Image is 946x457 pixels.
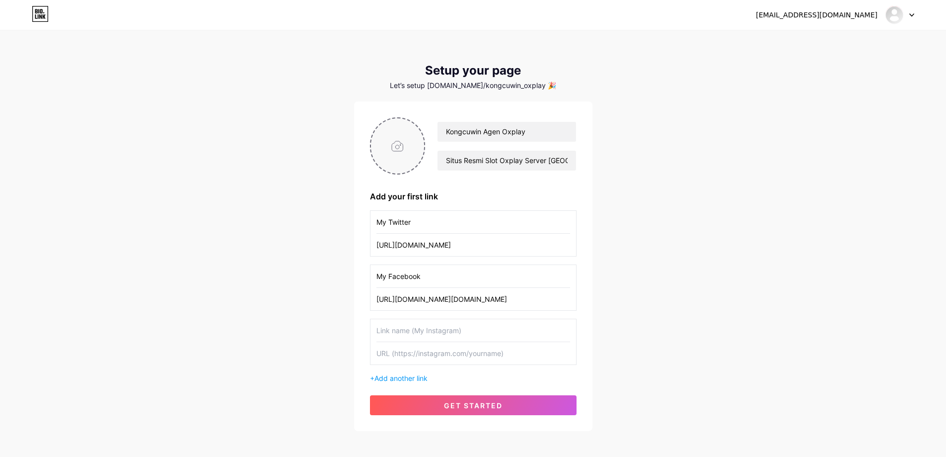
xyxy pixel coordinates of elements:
[437,122,576,142] input: Your name
[376,265,570,287] input: Link name (My Instagram)
[370,395,577,415] button: get started
[437,151,576,171] input: bio
[376,288,570,310] input: URL (https://instagram.com/yourname)
[370,373,577,383] div: +
[756,10,877,20] div: [EMAIL_ADDRESS][DOMAIN_NAME]
[374,374,428,382] span: Add another link
[885,5,904,24] img: kongcuwin_oxplay
[376,211,570,233] input: Link name (My Instagram)
[354,64,592,78] div: Setup your page
[370,190,577,202] div: Add your first link
[376,234,570,256] input: URL (https://instagram.com/yourname)
[444,401,503,410] span: get started
[376,342,570,365] input: URL (https://instagram.com/yourname)
[376,319,570,342] input: Link name (My Instagram)
[354,82,592,90] div: Let’s setup [DOMAIN_NAME]/kongcuwin_oxplay 🎉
